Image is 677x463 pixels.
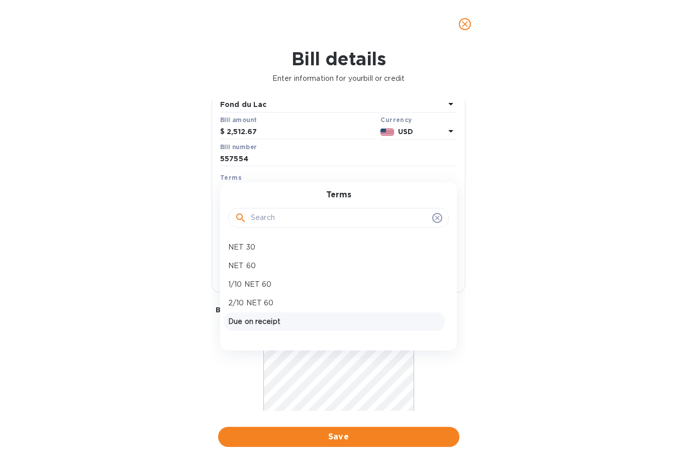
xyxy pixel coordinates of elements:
div: $ [220,125,227,140]
button: close [453,12,477,36]
input: Search [251,210,428,225]
p: 1/10 NET 60 [228,279,441,290]
input: $ Enter bill amount [227,125,376,140]
button: Save [218,427,459,447]
p: NET 30 [228,242,441,253]
label: Bill number [220,144,256,150]
b: Currency [380,116,412,124]
b: Fond du Lac [220,100,266,108]
input: Enter bill number [220,152,457,167]
p: Due on receipt [228,316,441,327]
span: Save [226,431,451,443]
b: USD [398,128,413,136]
p: Bill image [216,305,461,315]
p: Select terms [220,185,265,195]
h1: Bill details [8,48,669,69]
label: Bill amount [220,117,256,123]
img: USD [380,129,394,136]
h3: Terms [326,190,351,200]
b: Terms [220,174,242,181]
p: 2/10 NET 60 [228,298,441,308]
p: NET 60 [228,261,441,271]
p: Enter information for your bill or credit [8,73,669,84]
